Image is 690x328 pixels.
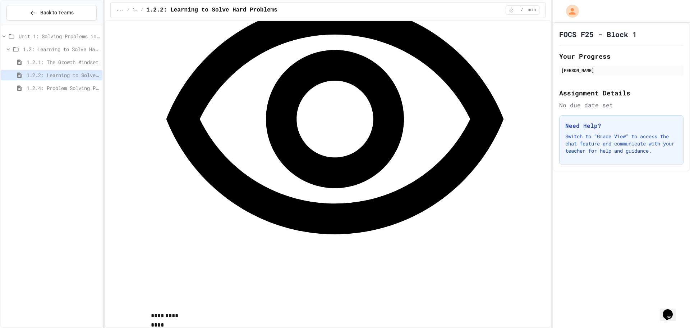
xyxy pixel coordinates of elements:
[559,88,684,98] h2: Assignment Details
[141,7,143,13] span: /
[565,133,677,154] p: Switch to "Grade View" to access the chat feature and communicate with your teacher for help and ...
[528,7,536,13] span: min
[559,29,637,39] h1: FOCS F25 - Block 1
[6,5,97,21] button: Back to Teams
[559,51,684,61] h2: Your Progress
[660,299,683,321] iframe: chat widget
[116,7,124,13] span: ...
[27,58,100,66] span: 1.2.1: The Growth Mindset
[27,71,100,79] span: 1.2.2: Learning to Solve Hard Problems
[40,9,74,17] span: Back to Teams
[565,121,677,130] h3: Need Help?
[146,6,277,14] span: 1.2.2: Learning to Solve Hard Problems
[561,67,681,73] div: [PERSON_NAME]
[516,7,528,13] span: 7
[23,45,100,53] span: 1.2: Learning to Solve Hard Problems
[133,7,138,13] span: 1.2: Learning to Solve Hard Problems
[27,84,100,92] span: 1.2.4: Problem Solving Practice
[19,32,100,40] span: Unit 1: Solving Problems in Computer Science
[558,3,581,19] div: My Account
[127,7,129,13] span: /
[559,101,684,109] div: No due date set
